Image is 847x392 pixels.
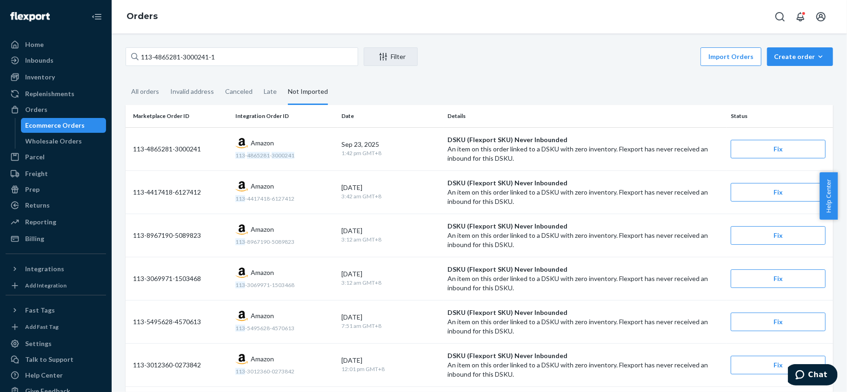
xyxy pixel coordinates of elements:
[6,182,106,197] a: Prep
[812,7,830,26] button: Open account menu
[251,138,274,148] span: Amazon
[235,238,334,246] div: -8967190-5089823
[133,360,228,370] div: 113-3012360-0273842
[6,150,106,164] a: Parcel
[133,144,228,154] div: 113-4865281-3000241
[731,313,826,331] button: Fix
[225,79,253,104] div: Canceled
[235,324,334,332] div: -5495628-4570613
[6,336,106,351] a: Settings
[126,47,358,66] input: Search orders
[727,105,833,127] th: Status
[21,118,107,133] a: Ecommerce Orders
[6,231,106,246] a: Billing
[341,356,440,365] div: [DATE]
[119,3,165,30] ol: breadcrumbs
[235,281,334,289] div: -3069971-1503468
[25,152,45,162] div: Parcel
[341,183,440,192] div: [DATE]
[338,105,444,127] th: Date
[25,169,48,178] div: Freight
[131,79,159,104] div: All orders
[820,172,838,220] span: Help Center
[444,105,727,127] th: Details
[6,215,106,229] a: Reporting
[126,105,232,127] th: Marketplace Order ID
[25,281,67,289] div: Add Integration
[10,12,50,21] img: Flexport logo
[6,53,106,68] a: Inbounds
[6,303,106,318] button: Fast Tags
[447,265,723,274] p: DSKU (Flexport SKU) Never Inbounded
[247,152,270,159] em: 4865281
[447,231,723,249] p: An item on this order linked to a DSKU with zero inventory. Flexport has never received an inboun...
[731,269,826,288] button: Fix
[6,368,106,383] a: Help Center
[6,280,106,291] a: Add Integration
[170,79,214,104] div: Invalid address
[731,356,826,374] button: Fix
[272,152,294,159] em: 3000241
[774,52,826,61] div: Create order
[25,264,64,274] div: Integrations
[25,40,44,49] div: Home
[6,321,106,333] a: Add Fast Tag
[6,198,106,213] a: Returns
[127,11,158,21] a: Orders
[25,217,56,227] div: Reporting
[235,238,245,245] em: 113
[288,79,328,105] div: Not Imported
[341,235,440,244] div: 3:12 am GMT+8
[251,225,274,234] span: Amazon
[87,7,106,26] button: Close Navigation
[341,322,440,331] div: 7:51 am GMT+8
[25,185,40,194] div: Prep
[25,56,53,65] div: Inbounds
[235,367,334,375] div: -3012360-0273842
[25,234,44,243] div: Billing
[341,279,440,287] div: 3:12 am GMT+8
[251,354,274,364] span: Amazon
[25,323,59,331] div: Add Fast Tag
[26,121,85,130] div: Ecommerce Orders
[791,7,810,26] button: Open notifications
[21,134,107,149] a: Wholesale Orders
[731,140,826,158] button: Fix
[251,182,274,191] span: Amazon
[731,226,826,245] button: Fix
[26,137,82,146] div: Wholesale Orders
[6,261,106,276] button: Integrations
[6,86,106,101] a: Replenishments
[235,325,245,332] em: 113
[341,140,440,149] div: Sep 23, 2025
[25,105,47,114] div: Orders
[447,360,723,379] p: An item on this order linked to a DSKU with zero inventory. Flexport has never received an inboun...
[341,313,440,322] div: [DATE]
[447,144,723,163] p: An item on this order linked to a DSKU with zero inventory. Flexport has never received an inboun...
[133,188,228,197] div: 113-4417418-6127412
[731,183,826,202] button: Fix
[25,371,63,380] div: Help Center
[235,152,245,159] em: 113
[25,339,52,348] div: Settings
[788,364,838,387] iframe: Opens a widget where you can chat to one of our agents
[133,317,228,327] div: 113-5495628-4570613
[447,222,723,231] p: DSKU (Flexport SKU) Never Inbounded
[364,47,418,66] button: Filter
[133,231,228,240] div: 113-8967190-5089823
[447,351,723,360] p: DSKU (Flexport SKU) Never Inbounded
[25,201,50,210] div: Returns
[264,79,277,104] div: Late
[25,72,55,82] div: Inventory
[447,135,723,144] p: DSKU (Flexport SKU) Never Inbounded
[6,102,106,117] a: Orders
[771,7,789,26] button: Open Search Box
[25,306,55,315] div: Fast Tags
[235,368,245,375] em: 113
[251,311,274,320] span: Amazon
[700,47,761,66] button: Import Orders
[251,268,274,277] span: Amazon
[341,269,440,279] div: [DATE]
[341,365,440,374] div: 12:01 pm GMT+8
